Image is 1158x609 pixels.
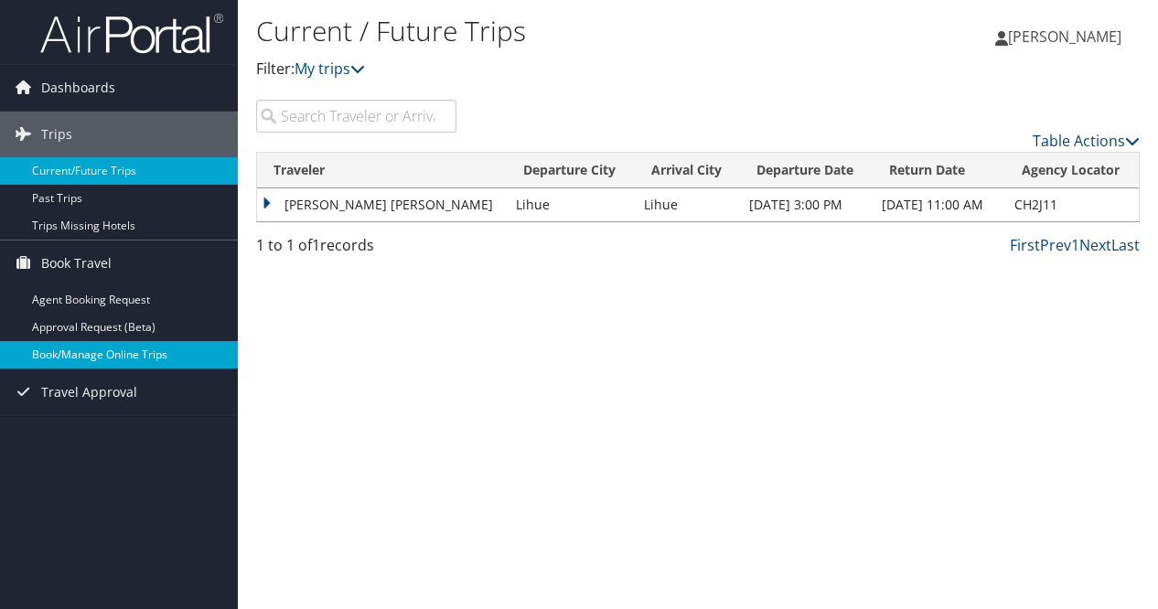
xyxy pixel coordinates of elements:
[1005,188,1139,221] td: CH2J11
[257,153,507,188] th: Traveler: activate to sort column ascending
[1111,235,1140,255] a: Last
[873,188,1006,221] td: [DATE] 11:00 AM
[256,100,456,133] input: Search Traveler or Arrival City
[995,9,1140,64] a: [PERSON_NAME]
[41,112,72,157] span: Trips
[635,188,740,221] td: Lihue
[507,188,635,221] td: Lihue
[1033,131,1140,151] a: Table Actions
[1008,27,1121,47] span: [PERSON_NAME]
[740,153,873,188] th: Departure Date: activate to sort column descending
[256,12,845,50] h1: Current / Future Trips
[41,240,112,286] span: Book Travel
[40,12,223,55] img: airportal-logo.png
[740,188,873,221] td: [DATE] 3:00 PM
[873,153,1006,188] th: Return Date: activate to sort column ascending
[257,188,507,221] td: [PERSON_NAME] [PERSON_NAME]
[1071,235,1079,255] a: 1
[295,59,365,79] a: My trips
[1079,235,1111,255] a: Next
[507,153,635,188] th: Departure City: activate to sort column ascending
[1010,235,1040,255] a: First
[256,58,845,81] p: Filter:
[41,65,115,111] span: Dashboards
[635,153,740,188] th: Arrival City: activate to sort column ascending
[1040,235,1071,255] a: Prev
[41,369,137,415] span: Travel Approval
[256,234,456,265] div: 1 to 1 of records
[312,235,320,255] span: 1
[1005,153,1139,188] th: Agency Locator: activate to sort column ascending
